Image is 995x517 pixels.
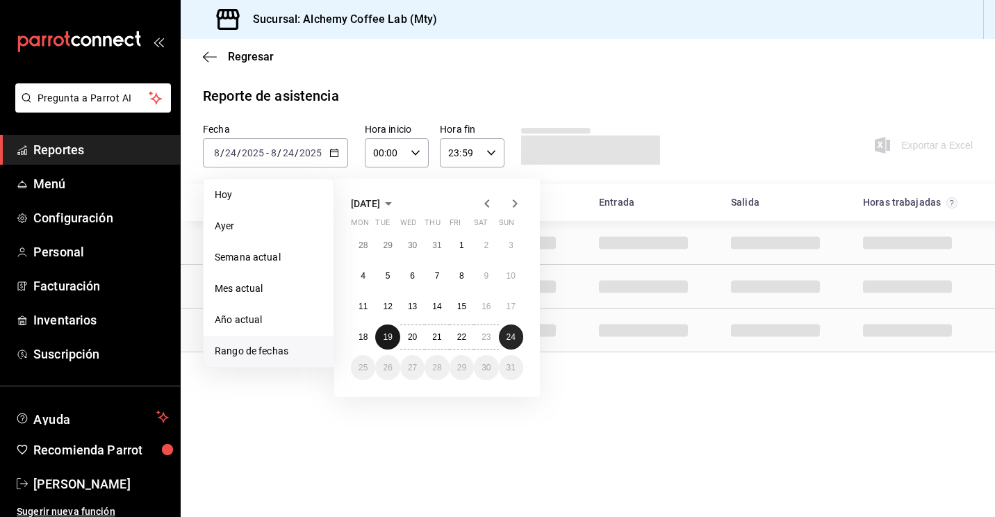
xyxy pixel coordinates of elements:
[375,355,400,380] button: August 26, 2025
[425,233,449,258] button: July 31, 2025
[181,184,995,221] div: Head
[408,302,417,311] abbr: August 13, 2025
[181,265,995,309] div: Row
[425,218,440,233] abbr: Thursday
[282,147,295,158] input: --
[351,325,375,350] button: August 18, 2025
[852,314,963,346] div: Cell
[241,147,265,158] input: ----
[33,345,169,363] span: Suscripción
[383,302,392,311] abbr: August 12, 2025
[400,355,425,380] button: August 27, 2025
[351,294,375,319] button: August 11, 2025
[450,355,474,380] button: August 29, 2025
[351,355,375,380] button: August 25, 2025
[351,195,397,212] button: [DATE]
[237,147,241,158] span: /
[33,140,169,159] span: Reportes
[215,250,322,265] span: Semana actual
[215,313,322,327] span: Año actual
[33,409,151,425] span: Ayuda
[720,190,852,215] div: HeadCell
[203,50,274,63] button: Regresar
[432,332,441,342] abbr: August 21, 2025
[270,147,277,158] input: --
[203,124,348,134] label: Fecha
[720,227,831,258] div: Cell
[400,263,425,288] button: August 6, 2025
[946,197,957,208] svg: El total de horas trabajadas por usuario es el resultado de la suma redondeada del registro de ho...
[33,243,169,261] span: Personal
[33,475,169,493] span: [PERSON_NAME]
[450,294,474,319] button: August 15, 2025
[351,198,380,209] span: [DATE]
[425,355,449,380] button: August 28, 2025
[351,233,375,258] button: July 28, 2025
[375,233,400,258] button: July 29, 2025
[852,190,984,215] div: HeadCell
[450,325,474,350] button: August 22, 2025
[220,147,224,158] span: /
[351,218,369,233] abbr: Monday
[457,332,466,342] abbr: August 22, 2025
[425,325,449,350] button: August 21, 2025
[507,332,516,342] abbr: August 24, 2025
[459,240,464,250] abbr: August 1, 2025
[457,363,466,372] abbr: August 29, 2025
[484,271,488,281] abbr: August 9, 2025
[474,355,498,380] button: August 30, 2025
[499,233,523,258] button: August 3, 2025
[181,309,995,352] div: Row
[499,355,523,380] button: August 31, 2025
[499,218,514,233] abbr: Sunday
[450,263,474,288] button: August 8, 2025
[408,240,417,250] abbr: July 30, 2025
[383,240,392,250] abbr: July 29, 2025
[266,147,269,158] span: -
[192,190,456,215] div: HeadCell
[440,124,504,134] label: Hora fin
[457,302,466,311] abbr: August 15, 2025
[375,218,389,233] abbr: Tuesday
[215,188,322,202] span: Hoy
[450,233,474,258] button: August 1, 2025
[192,270,303,302] div: Cell
[15,83,171,113] button: Pregunta a Parrot AI
[499,263,523,288] button: August 10, 2025
[474,218,488,233] abbr: Saturday
[181,184,995,352] div: Container
[435,271,440,281] abbr: August 7, 2025
[359,363,368,372] abbr: August 25, 2025
[588,270,699,302] div: Cell
[459,271,464,281] abbr: August 8, 2025
[192,227,303,258] div: Cell
[215,344,322,359] span: Rango de fechas
[215,281,322,296] span: Mes actual
[507,363,516,372] abbr: August 31, 2025
[425,263,449,288] button: August 7, 2025
[359,240,368,250] abbr: July 28, 2025
[242,11,437,28] h3: Sucursal: Alchemy Coffee Lab (Mty)
[450,218,461,233] abbr: Friday
[482,302,491,311] abbr: August 16, 2025
[507,302,516,311] abbr: August 17, 2025
[181,221,995,265] div: Row
[425,294,449,319] button: August 14, 2025
[375,263,400,288] button: August 5, 2025
[852,270,963,302] div: Cell
[720,270,831,302] div: Cell
[383,363,392,372] abbr: August 26, 2025
[588,314,699,346] div: Cell
[295,147,299,158] span: /
[482,332,491,342] abbr: August 23, 2025
[588,227,699,258] div: Cell
[408,332,417,342] abbr: August 20, 2025
[351,263,375,288] button: August 4, 2025
[410,271,415,281] abbr: August 6, 2025
[432,240,441,250] abbr: July 31, 2025
[383,332,392,342] abbr: August 19, 2025
[375,294,400,319] button: August 12, 2025
[474,233,498,258] button: August 2, 2025
[400,294,425,319] button: August 13, 2025
[400,218,416,233] abbr: Wednesday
